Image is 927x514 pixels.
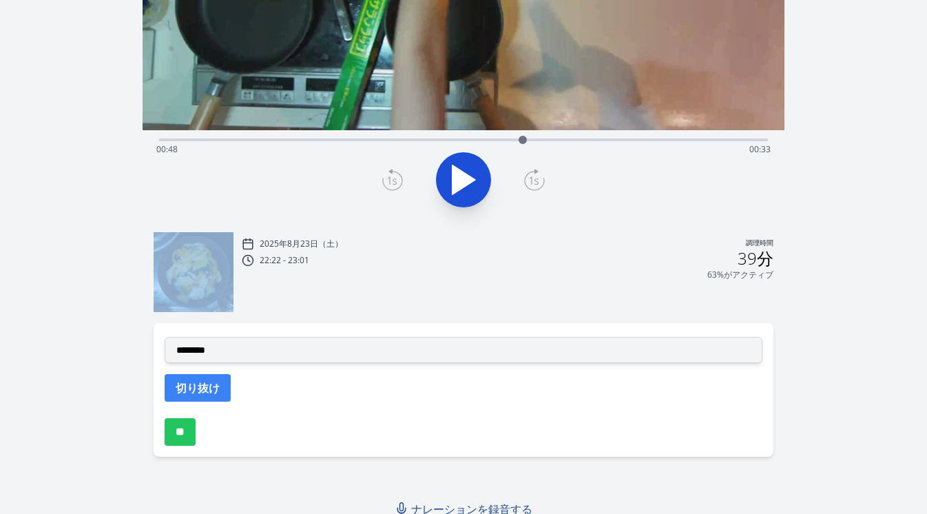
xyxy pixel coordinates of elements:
[749,143,771,155] font: 00:33
[154,232,234,313] img: 250823132300_thumb.jpeg
[738,247,773,269] font: 39分
[707,269,773,280] font: 63%がアクティブ
[260,254,309,266] font: 22:22 - 23:01
[165,374,231,402] button: 切り抜け
[176,380,220,395] font: 切り抜け
[746,238,773,247] font: 調理時間
[156,143,178,155] font: 00:48
[260,238,343,249] font: 2025年8月23日（土）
